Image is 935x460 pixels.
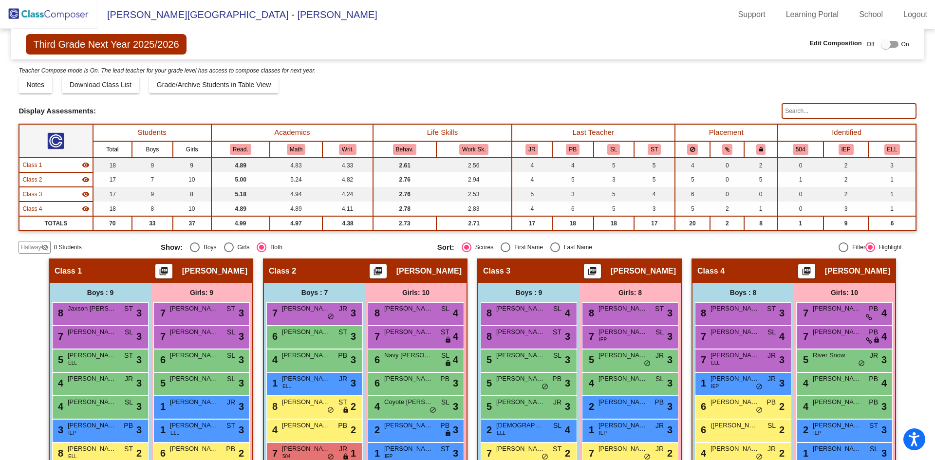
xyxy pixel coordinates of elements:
[675,172,710,187] td: 5
[93,202,132,216] td: 18
[20,243,41,252] span: Hallway
[778,141,823,158] th: 504 Plan
[282,327,331,337] span: [PERSON_NAME]
[22,204,42,213] span: Class 4
[173,216,211,231] td: 37
[322,187,373,202] td: 4.24
[675,202,710,216] td: 5
[801,354,808,365] span: 5
[869,327,878,337] span: PB
[667,352,673,367] span: 3
[338,350,347,361] span: PB
[868,172,916,187] td: 1
[441,327,449,337] span: ST
[136,306,142,320] span: 3
[211,124,373,141] th: Academics
[868,216,916,231] td: 6
[82,176,90,184] mat-icon: visibility
[149,76,279,93] button: Grade/Archive Students in Table View
[132,216,172,231] td: 33
[634,158,675,172] td: 5
[823,202,869,216] td: 3
[710,158,744,172] td: 0
[869,304,878,314] span: PB
[867,40,875,49] span: Off
[373,202,436,216] td: 2.78
[373,158,436,172] td: 2.61
[97,7,377,22] span: [PERSON_NAME][GEOGRAPHIC_DATA] - [PERSON_NAME]
[586,266,598,280] mat-icon: picture_as_pdf
[512,187,552,202] td: 5
[801,266,812,280] mat-icon: picture_as_pdf
[436,216,512,231] td: 2.71
[483,266,510,276] span: Class 3
[441,304,449,314] span: SL
[873,336,880,344] span: lock
[730,7,773,22] a: Support
[881,306,887,320] span: 4
[372,354,380,365] span: 6
[270,187,323,202] td: 4.94
[566,144,580,155] button: PB
[441,350,449,361] span: SL
[384,304,433,313] span: [PERSON_NAME]
[767,304,776,314] span: ST
[823,158,869,172] td: 2
[884,144,900,155] button: ELL
[901,40,909,49] span: On
[93,187,132,202] td: 17
[211,158,270,172] td: 4.89
[512,158,552,172] td: 4
[372,308,380,318] span: 8
[565,306,570,320] span: 4
[173,172,211,187] td: 10
[62,76,139,93] button: Download Class List
[82,190,90,198] mat-icon: visibility
[839,144,854,155] button: IEP
[778,216,823,231] td: 1
[68,374,116,384] span: [PERSON_NAME]
[270,158,323,172] td: 4.83
[132,158,172,172] td: 9
[19,107,96,115] span: Display Assessments:
[710,172,744,187] td: 0
[173,158,211,172] td: 9
[227,327,235,337] span: SL
[801,331,808,342] span: 7
[68,327,116,337] span: [PERSON_NAME] Childs
[655,304,664,314] span: ST
[875,243,902,252] div: Highlight
[698,354,706,365] span: 7
[173,141,211,158] th: Girls
[512,172,552,187] td: 4
[22,175,42,184] span: Class 2
[813,304,861,313] span: [PERSON_NAME]
[239,329,244,344] span: 3
[478,283,580,302] div: Boys : 9
[594,158,634,172] td: 5
[132,187,172,202] td: 9
[269,266,296,276] span: Class 2
[161,242,430,252] mat-radio-group: Select an option
[801,308,808,318] span: 7
[93,124,211,141] th: Students
[19,76,52,93] button: Notes
[339,304,347,314] span: JR
[453,329,458,344] span: 4
[55,266,82,276] span: Class 1
[767,350,776,361] span: JR
[851,7,891,22] a: School
[634,202,675,216] td: 3
[373,172,436,187] td: 2.76
[26,34,186,55] span: Third Grade Next Year 2025/2026
[870,350,878,361] span: JR
[282,304,331,313] span: [PERSON_NAME]
[230,144,251,155] button: Read.
[644,360,651,368] span: do_not_disturb_alt
[744,158,777,172] td: 2
[510,243,543,252] div: First Name
[881,352,887,367] span: 3
[125,374,133,384] span: JR
[270,354,278,365] span: 4
[132,141,172,158] th: Boys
